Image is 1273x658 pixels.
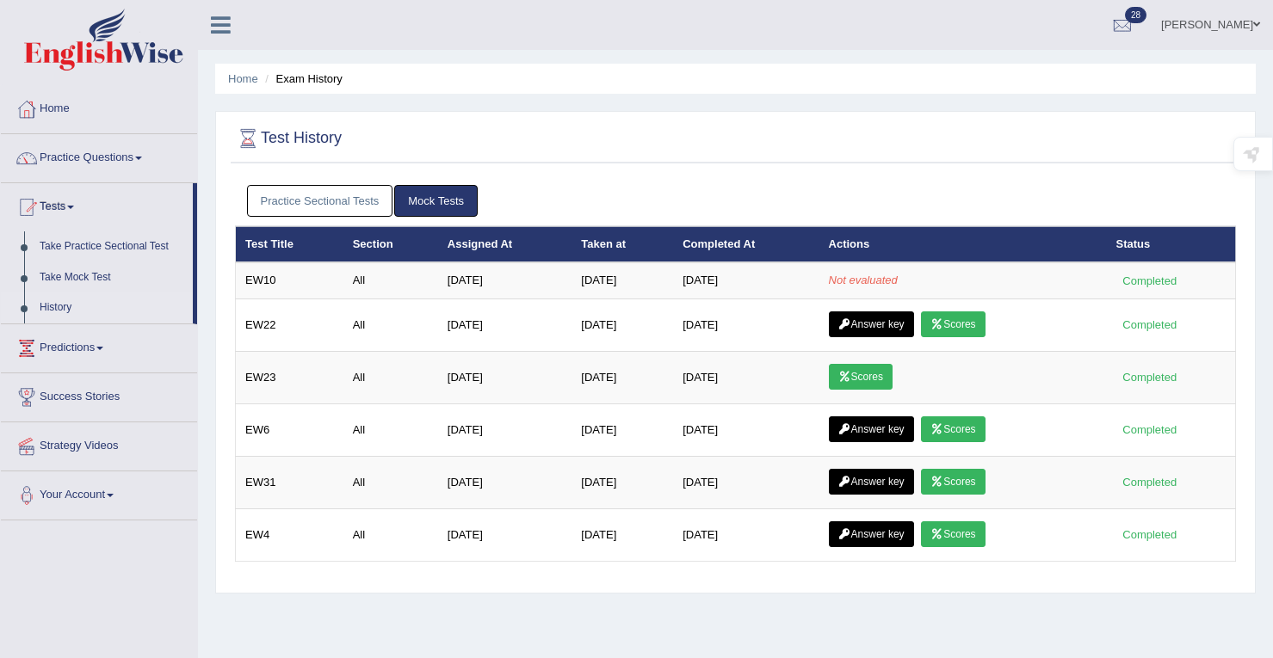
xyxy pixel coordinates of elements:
[32,292,193,323] a: History
[438,226,572,262] th: Assigned At
[1,134,197,177] a: Practice Questions
[829,469,914,495] a: Answer key
[1107,226,1236,262] th: Status
[228,72,258,85] a: Home
[438,351,572,403] td: [DATE]
[438,456,572,508] td: [DATE]
[1,183,193,226] a: Tests
[343,226,438,262] th: Section
[1116,421,1183,439] div: Completed
[829,364,893,390] a: Scores
[343,262,438,298] td: All
[343,403,438,456] td: All
[438,508,572,561] td: [DATE]
[673,403,819,456] td: [DATE]
[829,521,914,547] a: Answer key
[572,298,673,351] td: [DATE]
[1,422,197,465] a: Strategy Videos
[438,403,572,456] td: [DATE]
[572,456,673,508] td: [DATE]
[235,126,342,151] h2: Test History
[236,262,343,298] td: EW10
[921,521,985,547] a: Scores
[673,456,819,508] td: [DATE]
[673,508,819,561] td: [DATE]
[343,351,438,403] td: All
[1,85,197,128] a: Home
[438,262,572,298] td: [DATE]
[438,298,572,351] td: [DATE]
[343,508,438,561] td: All
[1,324,197,367] a: Predictions
[1116,368,1183,386] div: Completed
[572,508,673,561] td: [DATE]
[236,508,343,561] td: EW4
[572,351,673,403] td: [DATE]
[1125,7,1146,23] span: 28
[236,403,343,456] td: EW6
[829,416,914,442] a: Answer key
[673,226,819,262] th: Completed At
[343,298,438,351] td: All
[236,226,343,262] th: Test Title
[1,373,197,416] a: Success Stories
[247,185,393,217] a: Practice Sectional Tests
[1116,526,1183,544] div: Completed
[673,351,819,403] td: [DATE]
[261,71,343,87] li: Exam History
[829,274,898,286] em: Not evaluated
[819,226,1107,262] th: Actions
[921,416,985,442] a: Scores
[32,231,193,262] a: Take Practice Sectional Test
[673,298,819,351] td: [DATE]
[572,262,673,298] td: [DATE]
[236,351,343,403] td: EW23
[1116,473,1183,491] div: Completed
[829,311,914,337] a: Answer key
[921,469,985,495] a: Scores
[394,185,478,217] a: Mock Tests
[572,403,673,456] td: [DATE]
[1116,272,1183,290] div: Completed
[921,311,985,337] a: Scores
[236,456,343,508] td: EW31
[1116,316,1183,334] div: Completed
[1,471,197,514] a: Your Account
[673,262,819,298] td: [DATE]
[32,262,193,293] a: Take Mock Test
[236,298,343,351] td: EW22
[343,456,438,508] td: All
[572,226,673,262] th: Taken at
